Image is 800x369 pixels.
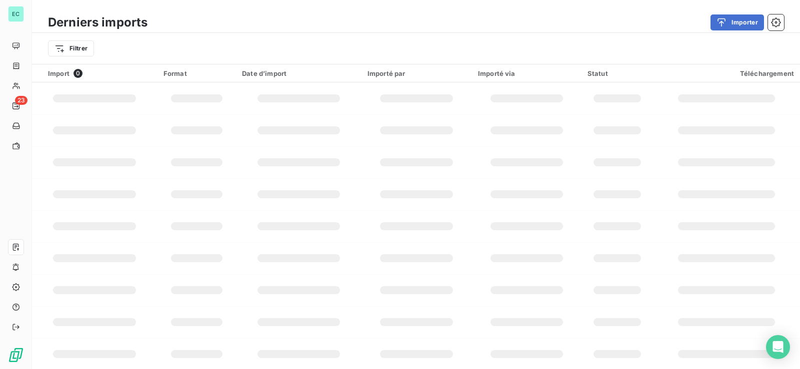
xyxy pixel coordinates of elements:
[242,69,355,77] div: Date d’import
[73,69,82,78] span: 0
[766,335,790,359] div: Open Intercom Messenger
[478,69,575,77] div: Importé via
[367,69,466,77] div: Importé par
[710,14,764,30] button: Importer
[48,69,151,78] div: Import
[15,96,27,105] span: 23
[48,13,147,31] h3: Derniers imports
[8,6,24,22] div: EC
[587,69,647,77] div: Statut
[48,40,94,56] button: Filtrer
[659,69,794,77] div: Téléchargement
[8,347,24,363] img: Logo LeanPay
[163,69,230,77] div: Format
